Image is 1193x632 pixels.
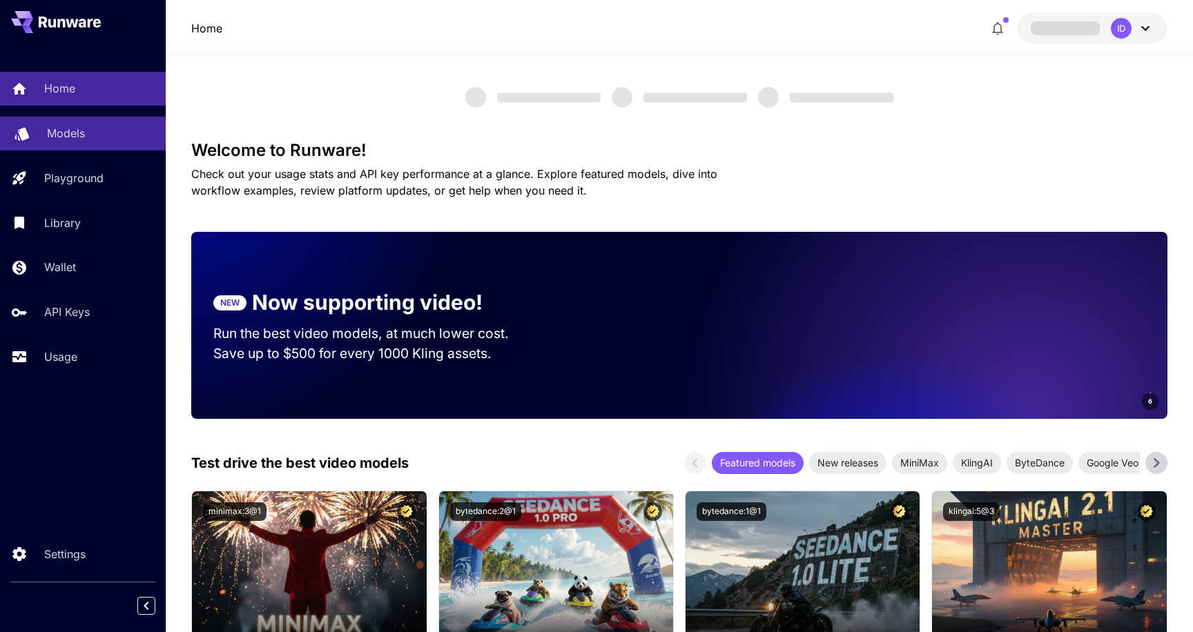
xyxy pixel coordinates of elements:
[44,80,75,97] p: Home
[809,452,886,474] div: New releases
[1007,452,1073,474] div: ByteDance
[953,452,1001,474] div: KlingAI
[953,455,1001,470] span: KlingAI
[697,502,766,521] button: bytedance:1@1
[191,20,222,37] nav: breadcrumb
[213,344,535,364] p: Save up to $500 for every 1000 Kling assets.
[943,502,1000,521] button: klingai:5@3
[47,125,85,141] p: Models
[148,593,166,618] div: Collapse sidebar
[203,502,266,521] button: minimax:3@1
[712,455,804,470] span: Featured models
[1078,452,1147,474] div: Google Veo
[1078,455,1147,470] span: Google Veo
[44,304,90,320] p: API Keys
[44,546,86,562] p: Settings
[191,453,409,473] p: Test drive the best video models
[1017,12,1167,44] button: ID
[450,502,521,521] button: bytedance:2@1
[137,597,155,615] button: Collapse sidebar
[1137,502,1156,521] button: Certified Model – Vetted for best performance and includes a commercial license.
[809,455,886,470] span: New releases
[890,502,909,521] button: Certified Model – Vetted for best performance and includes a commercial license.
[712,452,804,474] div: Featured models
[191,167,717,197] span: Check out your usage stats and API key performance at a glance. Explore featured models, dive int...
[1148,396,1152,406] span: 6
[44,259,76,275] p: Wallet
[1007,455,1073,470] span: ByteDance
[643,502,662,521] button: Certified Model – Vetted for best performance and includes a commercial license.
[213,324,535,344] p: Run the best video models, at much lower cost.
[892,452,947,474] div: MiniMax
[191,20,222,37] a: Home
[892,455,947,470] span: MiniMax
[191,141,1167,160] h3: Welcome to Runware!
[220,297,240,309] p: NEW
[44,170,104,186] p: Playground
[44,215,81,231] p: Library
[44,348,77,365] p: Usage
[397,502,416,521] button: Certified Model – Vetted for best performance and includes a commercial license.
[1111,18,1132,39] div: ID
[252,287,483,318] p: Now supporting video!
